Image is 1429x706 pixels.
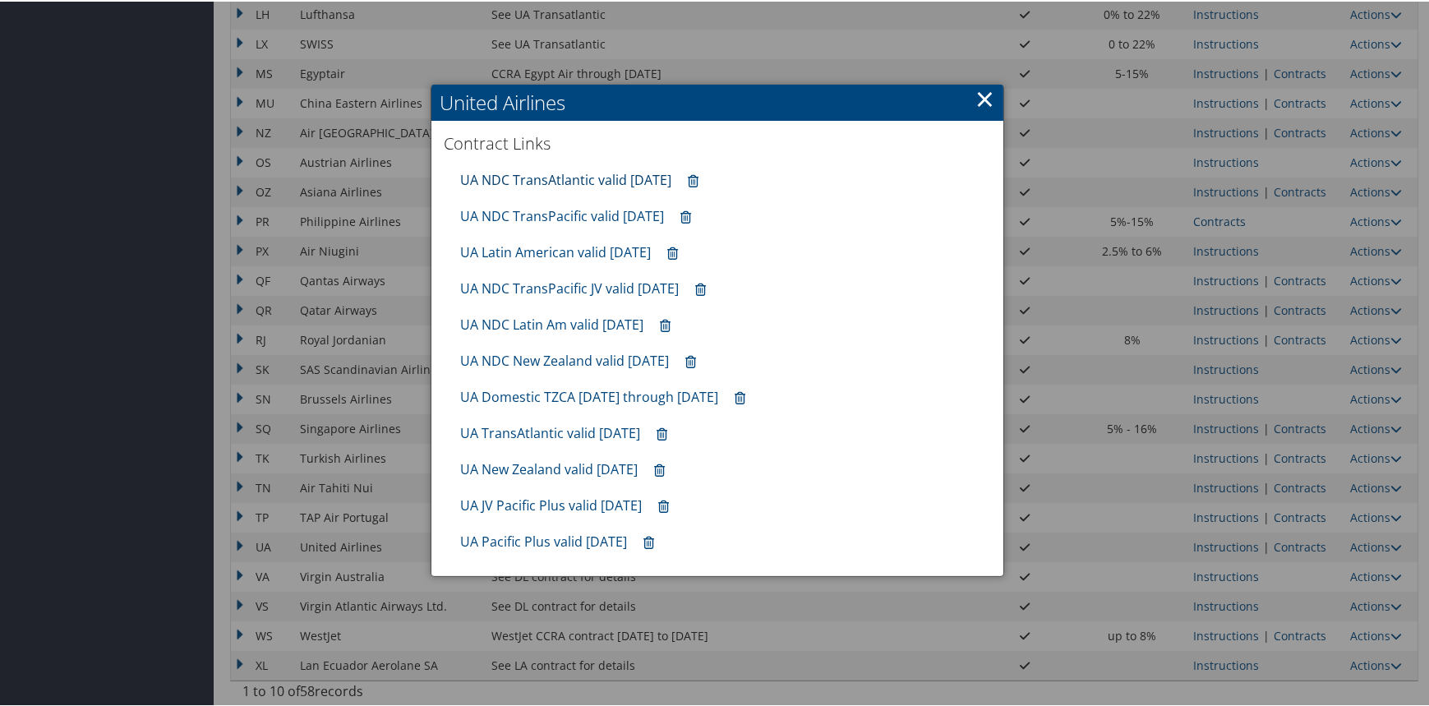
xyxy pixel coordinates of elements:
a: UA New Zealand valid [DATE] [460,459,638,477]
a: UA JV Pacific Plus valid [DATE] [460,495,642,513]
a: × [975,81,994,113]
a: Remove contract [680,164,707,195]
a: Remove contract [648,418,675,448]
a: UA NDC TransPacific valid [DATE] [460,205,664,224]
a: UA NDC Latin Am valid [DATE] [460,314,643,332]
a: Remove contract [726,381,754,412]
a: UA Latin American valid [DATE] [460,242,651,260]
a: Remove contract [652,309,679,339]
a: Remove contract [677,345,704,376]
a: UA NDC TransAtlantic valid [DATE] [460,169,671,187]
a: UA NDC New Zealand valid [DATE] [460,350,669,368]
a: UA TransAtlantic valid [DATE] [460,422,640,441]
a: UA Pacific Plus valid [DATE] [460,531,627,549]
a: Remove contract [646,454,673,484]
a: Remove contract [687,273,714,303]
a: UA NDC TransPacific JV valid [DATE] [460,278,679,296]
a: Remove contract [650,490,677,520]
a: Remove contract [659,237,686,267]
a: Remove contract [672,201,699,231]
h3: Contract Links [444,131,991,154]
a: Remove contract [635,526,662,556]
a: UA Domestic TZCA [DATE] through [DATE] [460,386,718,404]
h2: United Airlines [431,83,1003,119]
